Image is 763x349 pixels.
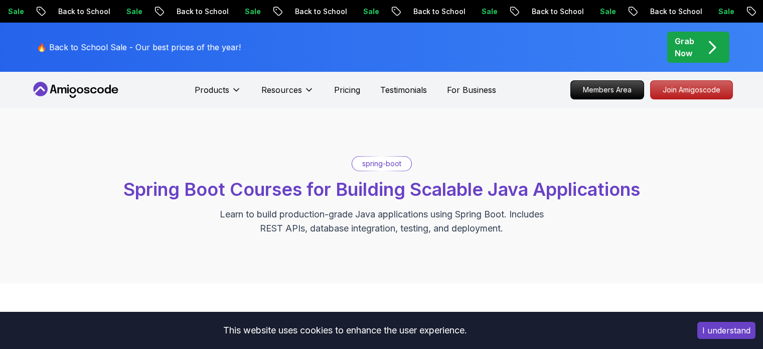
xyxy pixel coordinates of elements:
[571,81,644,99] p: Members Area
[380,84,427,96] a: Testimonials
[697,322,755,339] button: Accept cookies
[471,7,503,17] p: Sale
[353,7,385,17] p: Sale
[166,7,234,17] p: Back to School
[403,7,471,17] p: Back to School
[37,41,241,53] p: 🔥 Back to School Sale - Our best prices of the year!
[675,35,694,59] p: Grab Now
[261,84,314,104] button: Resources
[570,80,644,99] a: Members Area
[640,7,708,17] p: Back to School
[362,159,401,169] p: spring-boot
[589,7,622,17] p: Sale
[708,7,740,17] p: Sale
[48,7,116,17] p: Back to School
[195,84,241,104] button: Products
[447,84,496,96] a: For Business
[8,319,682,341] div: This website uses cookies to enhance the user experience.
[234,7,266,17] p: Sale
[650,80,733,99] a: Join Amigoscode
[123,178,640,200] span: Spring Boot Courses for Building Scalable Java Applications
[195,84,229,96] p: Products
[213,207,550,236] p: Learn to build production-grade Java applications using Spring Boot. Includes REST APIs, database...
[284,7,353,17] p: Back to School
[521,7,589,17] p: Back to School
[334,84,360,96] a: Pricing
[261,84,302,96] p: Resources
[651,81,732,99] p: Join Amigoscode
[116,7,148,17] p: Sale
